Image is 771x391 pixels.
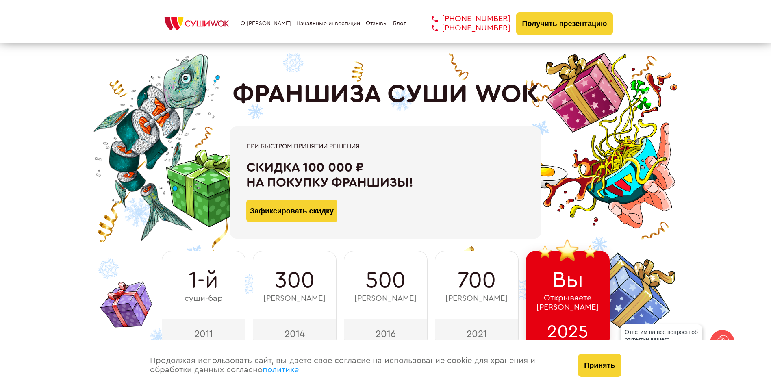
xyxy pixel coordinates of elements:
div: Продолжая использовать сайт, вы даете свое согласие на использование cookie для хранения и обрабо... [142,340,570,391]
a: политике [263,366,299,374]
div: Ответим на все вопросы об открытии вашего [PERSON_NAME]! [621,324,702,354]
a: Блог [393,20,406,27]
span: 700 [458,267,496,293]
a: Отзывы [366,20,388,27]
div: 2025 [526,319,610,348]
img: СУШИWOK [158,15,235,33]
a: [PHONE_NUMBER] [419,14,510,24]
span: суши-бар [185,294,223,303]
a: О [PERSON_NAME] [241,20,291,27]
span: Вы [552,267,584,293]
div: При быстром принятии решения [246,143,525,150]
button: Зафиксировать скидку [246,200,337,222]
span: 300 [275,267,315,293]
a: Начальные инвестиции [296,20,360,27]
div: 2021 [435,319,519,348]
span: [PERSON_NAME] [445,294,508,303]
div: 2014 [253,319,337,348]
span: 500 [365,267,406,293]
span: Открываете [PERSON_NAME] [536,293,599,312]
button: Получить презентацию [516,12,613,35]
div: 2016 [344,319,428,348]
button: Принять [578,354,621,377]
span: 1-й [189,267,218,293]
span: [PERSON_NAME] [263,294,326,303]
span: [PERSON_NAME] [354,294,417,303]
div: 2011 [162,319,245,348]
a: [PHONE_NUMBER] [419,24,510,33]
div: Скидка 100 000 ₽ на покупку франшизы! [246,160,525,190]
h1: ФРАНШИЗА СУШИ WOK [232,79,539,109]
